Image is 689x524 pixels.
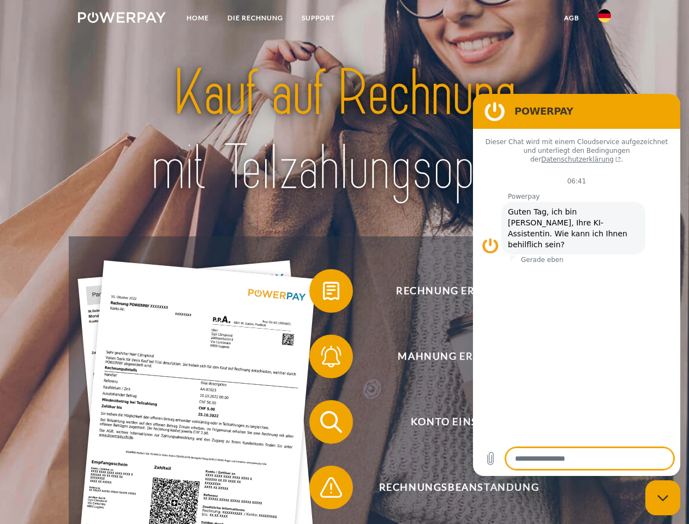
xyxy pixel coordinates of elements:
button: Konto einsehen [309,400,593,444]
a: agb [555,8,589,28]
span: Rechnungsbeanstandung [325,466,592,509]
span: Mahnung erhalten? [325,335,592,378]
button: Rechnung erhalten? [309,269,593,313]
button: Rechnungsbeanstandung [309,466,593,509]
img: logo-powerpay-white.svg [78,12,166,23]
a: SUPPORT [292,8,344,28]
img: qb_bill.svg [317,277,345,305]
iframe: Messaging-Fenster [473,94,680,476]
img: qb_bell.svg [317,343,345,370]
img: qb_warning.svg [317,474,345,501]
a: Home [177,8,218,28]
span: Rechnung erhalten? [325,269,592,313]
iframe: Schaltfläche zum Öffnen des Messaging-Fensters; Konversation läuft [645,480,680,515]
img: title-powerpay_de.svg [104,52,585,209]
img: de [598,9,611,22]
a: DIE RECHNUNG [218,8,292,28]
button: Mahnung erhalten? [309,335,593,378]
img: qb_search.svg [317,408,345,436]
span: Konto einsehen [325,400,592,444]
